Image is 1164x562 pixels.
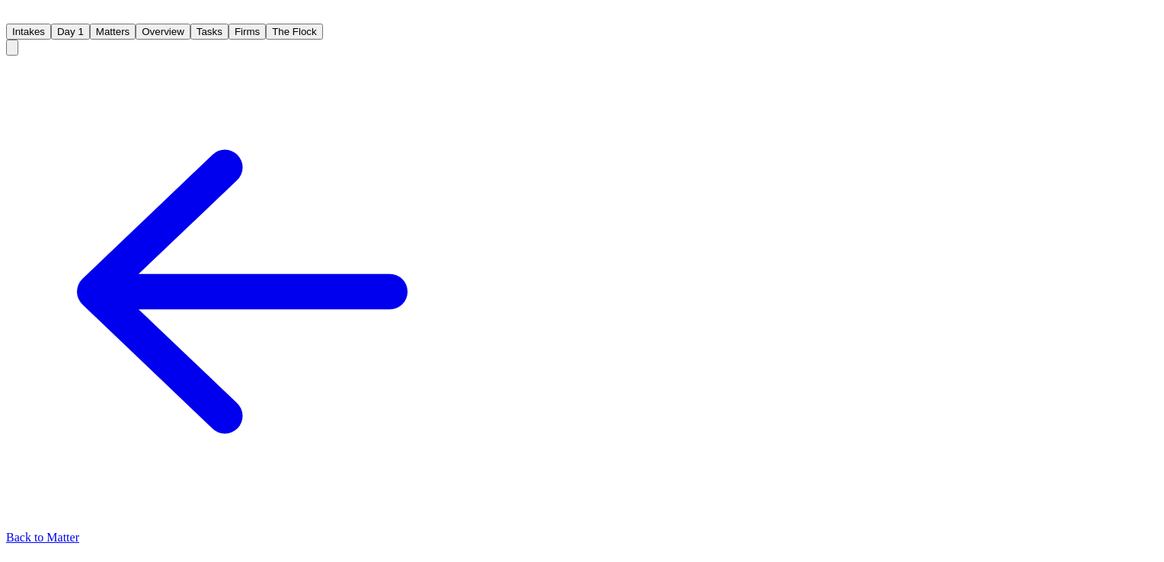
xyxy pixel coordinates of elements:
button: Matters [90,24,136,40]
a: Overview [136,24,190,37]
button: Firms [229,24,266,40]
img: Finch Logo [6,6,24,21]
a: Day 1 [51,24,90,37]
a: Back to Matter [6,517,478,544]
button: The Flock [266,24,323,40]
a: The Flock [266,24,323,37]
button: Tasks [190,24,229,40]
a: Firms [229,24,266,37]
a: Intakes [6,24,51,37]
a: Matters [90,24,136,37]
button: Overview [136,24,190,40]
a: Home [6,10,24,23]
a: Tasks [190,24,229,37]
button: Intakes [6,24,51,40]
button: Day 1 [51,24,90,40]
